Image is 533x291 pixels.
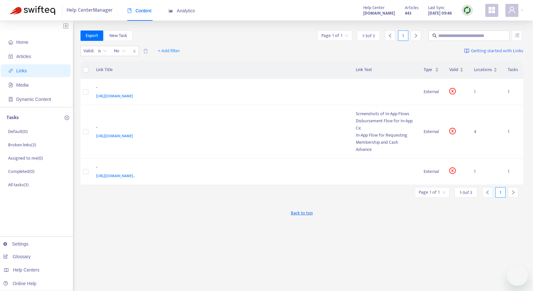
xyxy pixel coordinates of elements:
a: Getting started with Links [464,46,523,56]
span: Articles [16,54,31,59]
span: Last Sync [428,4,445,11]
img: sync.dc5367851b00ba804db3.png [463,6,471,14]
p: Default ( 0 ) [8,128,28,135]
span: container [8,97,13,102]
span: Content [127,8,152,13]
th: Type [418,61,444,79]
td: 1 [502,79,523,105]
button: unordered-list [512,30,522,41]
span: plus-circle [65,115,69,120]
div: 1 [398,30,408,41]
th: Locations [469,61,502,79]
span: close-circle [449,128,456,134]
span: close [130,47,139,55]
div: - [96,164,343,172]
td: 4 [469,105,502,159]
span: 1 - 3 of 3 [362,32,375,39]
div: External [424,168,439,175]
span: [URL][DOMAIN_NAME].. [96,173,135,179]
p: Tasks [6,114,19,122]
p: Completed ( 0 ) [8,168,34,175]
span: Media [16,82,29,88]
a: Settings [3,241,29,247]
th: Link Text [351,61,419,79]
p: All tasks ( 3 ) [8,181,29,188]
div: Disbursement Flow for In-App Cx: [356,117,414,132]
span: Analytics [168,8,195,13]
span: unordered-list [515,33,519,38]
a: Glossary [3,254,31,259]
iframe: Button to launch messaging window [507,265,528,286]
span: Getting started with Links [471,47,523,55]
span: delete [143,49,148,54]
strong: [DOMAIN_NAME] [363,10,395,17]
strong: [DATE] 09:46 [428,10,452,17]
span: right [414,33,418,38]
span: Export [86,32,98,39]
button: + Add filter [153,46,185,56]
div: 1 [495,187,506,198]
span: No [114,46,126,56]
span: appstore [488,6,496,14]
th: Link Title [91,61,351,79]
div: External [424,88,439,95]
span: close-circle [449,88,456,94]
span: New Task [109,32,127,39]
span: right [511,190,515,195]
div: External [424,128,439,135]
span: Links [16,68,27,73]
span: Articles [405,4,418,11]
span: [URL][DOMAIN_NAME] [96,133,133,139]
span: is [98,46,107,56]
span: user [508,6,516,14]
span: Valid [449,66,458,73]
span: 1 - 3 of 3 [460,189,472,196]
span: search [432,33,437,38]
strong: 443 [405,10,412,17]
span: Help Center Manager [67,4,113,17]
div: In-App Flow for Requesting Membership and Cash Advance [356,132,414,153]
span: account-book [8,54,13,59]
span: left [388,33,392,38]
button: New Task [104,30,132,41]
span: book [127,8,132,13]
span: file-image [8,83,13,87]
span: area-chart [168,8,173,13]
img: Swifteq [10,6,55,15]
span: Dynamic Content [16,97,51,102]
span: Help Center [363,4,385,11]
span: + Add filter [158,47,180,55]
span: Back to top [291,210,313,216]
td: 1 [502,105,523,159]
th: Tasks [502,61,523,79]
span: Help Centers [13,267,40,273]
td: 1 [502,159,523,185]
a: Online Help [3,281,36,286]
td: 1 [469,79,502,105]
span: Home [16,40,28,45]
div: - [96,124,343,132]
span: Valid : [81,46,95,56]
span: close-circle [449,167,456,174]
span: Type [424,66,434,73]
button: Export [81,30,103,41]
span: link [8,68,13,73]
div: Screenshots of In-App Flows [356,110,414,117]
img: image-link [464,48,469,54]
a: [DOMAIN_NAME] [363,9,395,17]
td: 1 [469,159,502,185]
span: left [485,190,490,195]
span: [URL][DOMAIN_NAME] [96,93,133,99]
span: home [8,40,13,44]
th: Valid [444,61,469,79]
p: Assigned to me ( 0 ) [8,155,43,162]
p: Broken links ( 3 ) [8,141,36,148]
span: Locations [474,66,492,73]
div: - [96,84,343,92]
